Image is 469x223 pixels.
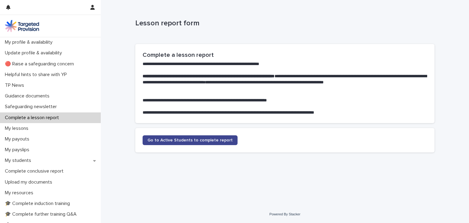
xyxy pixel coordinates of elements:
[2,158,36,163] p: My students
[2,136,34,142] p: My payouts
[2,61,79,67] p: 🔴 Raise a safeguarding concern
[2,190,38,196] p: My resources
[2,147,34,153] p: My payslips
[2,168,68,174] p: Complete conclusive report
[5,20,39,32] img: M5nRWzHhSzIhMunXDL62
[2,72,72,78] p: Helpful hints to share with YP
[147,138,233,142] span: Go to Active Students to complete report
[143,51,427,59] h2: Complete a lesson report
[2,179,57,185] p: Upload my documents
[2,82,29,88] p: TP News
[2,115,64,121] p: Complete a lesson report
[2,211,82,217] p: 🎓 Complete further training Q&A
[2,50,67,56] p: Update profile & availability
[2,93,54,99] p: Guidance documents
[135,19,432,28] p: Lesson report form
[2,201,75,207] p: 🎓 Complete induction training
[2,39,57,45] p: My profile & availability
[2,126,33,131] p: My lessons
[269,212,300,216] a: Powered By Stacker
[143,135,238,145] a: Go to Active Students to complete report
[2,104,62,110] p: Safeguarding newsletter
